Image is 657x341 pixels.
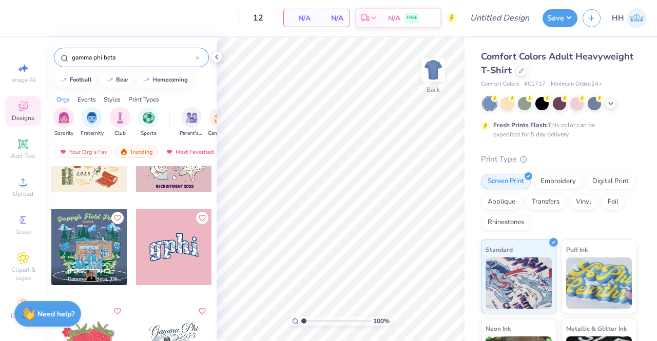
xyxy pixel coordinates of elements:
[208,107,231,137] div: filter for Game Day
[612,8,647,28] a: HH
[543,9,577,27] button: Save
[111,305,124,317] button: Like
[53,107,74,137] button: filter button
[138,107,159,137] div: filter for Sports
[388,13,400,24] span: N/A
[186,112,198,124] img: Parent's Weekend Image
[81,107,104,137] div: filter for Fraternity
[566,323,627,334] span: Metallic & Glitter Ink
[208,107,231,137] button: filter button
[114,130,126,137] span: Club
[481,194,522,210] div: Applique
[53,107,74,137] div: filter for Sorority
[493,121,620,139] div: This color can be expedited for 5 day delivery.
[71,52,196,63] input: Try "Alpha"
[100,72,133,88] button: bear
[566,244,588,255] span: Puff Ink
[569,194,598,210] div: Vinyl
[612,12,624,24] span: HH
[54,130,73,137] span: Sorority
[152,77,188,83] div: homecoming
[143,112,154,124] img: Sports Image
[142,77,150,83] img: trend_line.gif
[165,148,173,155] img: most_fav.gif
[208,130,231,137] span: Game Day
[11,312,35,320] span: Decorate
[481,80,519,89] span: Comfort Colors
[427,85,440,94] div: Back
[12,114,34,122] span: Designs
[120,148,128,155] img: trending.gif
[110,107,130,137] button: filter button
[481,50,633,76] span: Comfort Colors Adult Heavyweight T-Shirt
[15,228,31,236] span: Greek
[138,107,159,137] button: filter button
[161,146,219,158] div: Most Favorited
[60,77,68,83] img: trend_line.gif
[196,212,208,224] button: Like
[407,14,417,22] span: FREE
[214,112,226,124] img: Game Day Image
[54,72,96,88] button: football
[290,13,311,24] span: N/A
[128,95,159,104] div: Print Types
[104,95,121,104] div: Styles
[114,112,126,124] img: Club Image
[86,112,98,124] img: Fraternity Image
[601,194,625,210] div: Foil
[110,107,130,137] div: filter for Club
[137,72,192,88] button: homecoming
[525,194,566,210] div: Transfers
[68,275,123,283] span: Gamma Phi Beta, [GEOGRAPHIC_DATA][US_STATE]
[58,112,70,124] img: Sorority Image
[196,305,208,317] button: Like
[11,152,35,160] span: Add Text
[37,309,74,319] strong: Need help?
[238,9,278,27] input: – –
[68,268,110,275] span: [PERSON_NAME]
[180,107,203,137] div: filter for Parent's Weekend
[78,95,96,104] div: Events
[81,130,104,137] span: Fraternity
[627,8,647,28] img: Harmon Howse
[115,146,158,158] div: Trending
[56,95,70,104] div: Orgs
[373,316,390,326] span: 100 %
[116,77,128,83] div: bear
[11,76,35,84] span: Image AI
[13,190,33,198] span: Upload
[180,107,203,137] button: filter button
[323,13,343,24] span: N/A
[493,121,548,129] strong: Fresh Prints Flash:
[481,153,636,165] div: Print Type
[141,130,157,137] span: Sports
[111,212,124,224] button: Like
[524,80,546,89] span: # C1717
[486,257,552,309] img: Standard
[481,215,531,230] div: Rhinestones
[180,130,203,137] span: Parent's Weekend
[5,266,41,282] span: Clipart & logos
[54,146,112,158] div: Your Org's Fav
[566,257,632,309] img: Puff Ink
[486,244,513,255] span: Standard
[551,80,602,89] span: Minimum Order: 24 +
[462,8,537,28] input: Untitled Design
[534,174,583,189] div: Embroidery
[106,77,114,83] img: trend_line.gif
[81,107,104,137] button: filter button
[70,77,92,83] div: football
[486,323,511,334] span: Neon Ink
[481,174,531,189] div: Screen Print
[59,148,67,155] img: most_fav.gif
[423,59,443,80] img: Back
[586,174,635,189] div: Digital Print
